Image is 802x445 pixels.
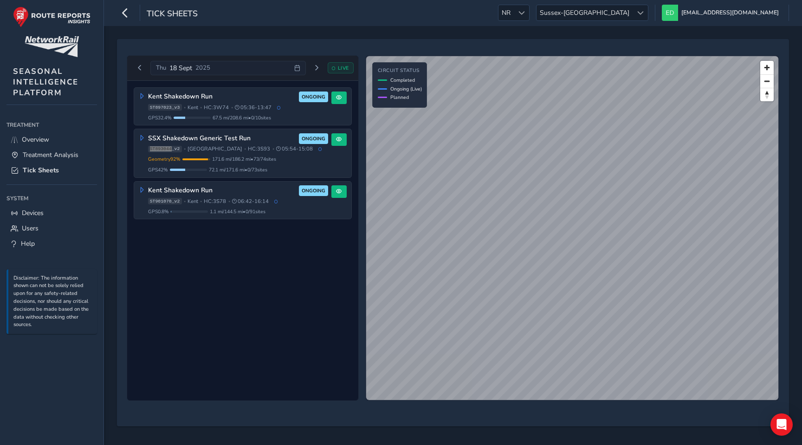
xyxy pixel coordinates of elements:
span: HC: 3W74 [204,104,229,111]
span: 67.5 mi / 208.6 mi • 0 / 10 sites [213,114,271,121]
span: ST893044_v2 [148,146,182,152]
span: Tick Sheets [147,8,198,21]
span: Help [21,239,35,248]
span: Completed [390,77,415,84]
span: 05:54 - 15:08 [276,145,313,152]
h3: Kent Shakedown Run [148,187,296,195]
a: Tick Sheets [6,163,97,178]
div: Treatment [6,118,97,132]
span: LIVE [338,65,349,72]
span: HC: 3S78 [204,198,226,205]
h4: Circuit Status [378,68,422,74]
span: • [231,105,233,110]
span: Kent [188,104,198,111]
a: Users [6,221,97,236]
span: [GEOGRAPHIC_DATA] [188,145,242,152]
span: GPS 0.8 % [148,208,169,215]
span: Overview [22,135,49,144]
span: • [184,199,186,204]
span: Treatment Analysis [23,151,78,159]
span: 05:36 - 13:47 [235,104,272,111]
h3: SSX Shakedown Generic Test Run [148,135,296,143]
span: Tick Sheets [23,166,59,175]
div: System [6,191,97,205]
span: • [244,146,246,151]
span: SEASONAL INTELLIGENCE PLATFORM [13,66,78,98]
span: Users [22,224,39,233]
span: 72.1 mi / 171.6 mi • 0 / 73 sites [209,166,267,173]
button: Zoom out [760,74,774,88]
span: [EMAIL_ADDRESS][DOMAIN_NAME] [681,5,779,21]
span: ST897023_v3 [148,104,182,111]
span: ONGOING [302,93,325,101]
span: Geometry 92 % [148,156,181,163]
h3: Kent Shakedown Run [148,93,296,101]
img: customer logo [25,36,79,57]
span: ONGOING [302,187,325,195]
a: Overview [6,132,97,147]
span: Devices [22,209,44,217]
a: Treatment Analysis [6,147,97,163]
span: Thu [156,64,166,72]
button: [EMAIL_ADDRESS][DOMAIN_NAME] [662,5,782,21]
p: Disclaimer: The information shown can not be solely relied upon for any safety-related decisions,... [13,275,92,329]
span: Sussex-[GEOGRAPHIC_DATA] [537,5,633,20]
span: • [272,146,274,151]
button: Zoom in [760,61,774,74]
img: diamond-layout [662,5,678,21]
span: HC: 3S93 [248,145,270,152]
span: NR [498,5,514,20]
button: Reset bearing to north [760,88,774,101]
button: Next day [309,62,324,74]
a: Help [6,236,97,251]
canvas: Map [366,56,778,400]
span: • [200,105,202,110]
span: • [200,199,202,204]
span: 1.1 mi / 144.5 mi • 0 / 91 sites [210,208,265,215]
span: • [228,199,230,204]
span: 18 Sept [169,64,192,72]
span: Kent [188,198,198,205]
button: Previous day [132,62,148,74]
span: Planned [390,94,409,101]
span: 2025 [195,64,210,72]
div: Open Intercom Messenger [770,413,793,436]
span: GPS 42 % [148,166,168,173]
span: ST901070_v2 [148,198,182,204]
span: Ongoing (Live) [390,85,422,92]
span: 06:42 - 16:14 [232,198,269,205]
span: 171.6 mi / 186.2 mi • 73 / 74 sites [212,156,276,163]
span: GPS 32.4 % [148,114,172,121]
a: Devices [6,205,97,221]
span: ONGOING [302,135,325,143]
img: rr logo [13,7,91,27]
span: • [184,105,186,110]
span: • [184,146,186,151]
